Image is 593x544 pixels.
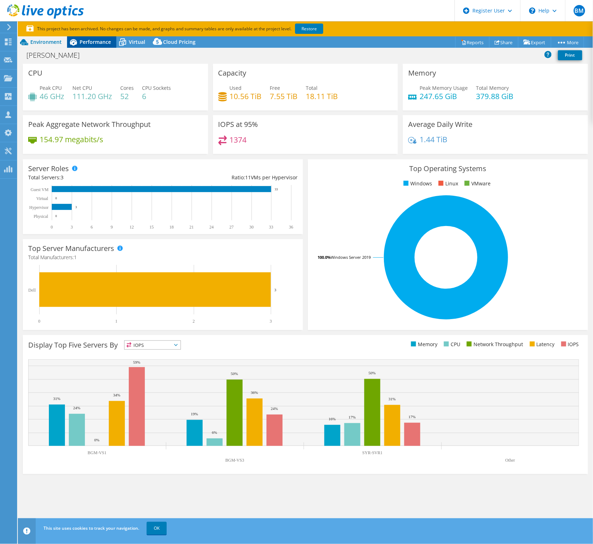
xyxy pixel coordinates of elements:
text: 0 [51,225,53,230]
h4: 7.55 TiB [270,92,298,100]
text: 1 [115,319,117,324]
li: Windows [402,180,432,188]
span: BM [574,5,585,16]
li: VMware [463,180,491,188]
text: SYR-SVR1 [363,450,383,455]
h1: [PERSON_NAME] [23,51,91,59]
text: Virtual [36,196,49,201]
text: 2 [193,319,195,324]
h4: 52 [120,92,134,100]
a: Print [558,50,582,60]
span: Peak CPU [40,84,62,91]
li: IOPS [559,340,579,348]
text: 31% [389,397,396,401]
text: 3 [75,205,77,209]
li: CPU [442,340,460,348]
text: 31% [53,396,60,401]
text: 3 [71,225,73,230]
span: 11 [245,174,251,181]
h4: 6 [142,92,171,100]
text: BGM-VS3 [225,458,244,463]
text: 18 [169,225,174,230]
text: 15 [149,225,154,230]
text: 21 [189,225,194,230]
text: Hypervisor [29,205,49,210]
text: Other [505,458,515,463]
text: 36 [289,225,293,230]
span: Peak Memory Usage [420,84,468,91]
h4: 1.44 TiB [420,135,447,143]
p: This project has been archived. No changes can be made, and graphs and summary tables are only av... [26,25,376,33]
li: Memory [409,340,437,348]
text: 50% [369,371,376,375]
span: Total [306,84,318,91]
text: 3 [270,319,272,324]
text: Physical [34,214,48,219]
span: Performance [80,39,111,45]
h4: 111.20 GHz [72,92,112,100]
text: 0% [94,438,100,442]
span: Cloud Pricing [163,39,196,45]
text: 24% [73,406,80,410]
text: 30 [249,225,254,230]
h3: Capacity [218,69,247,77]
a: Export [518,37,551,48]
a: Reports [455,37,490,48]
h4: 18.11 TiB [306,92,338,100]
div: Total Servers: [28,174,163,181]
text: 59% [133,360,140,364]
span: 1 [74,254,77,261]
a: Share [489,37,518,48]
text: 33 [275,188,278,191]
span: Total Memory [476,84,509,91]
h3: Server Roles [28,165,69,173]
text: 36% [251,390,258,395]
text: 17% [349,415,356,419]
text: 33 [269,225,273,230]
text: 9 [111,225,113,230]
text: 0 [55,214,57,218]
li: Linux [437,180,458,188]
text: 17% [409,415,416,419]
h4: 154.97 megabits/s [40,135,103,143]
svg: \n [529,7,536,14]
h4: 1374 [230,136,247,144]
h3: Memory [408,69,436,77]
li: Network Throughput [465,340,523,348]
text: BGM-VS1 [88,450,107,455]
text: 16% [329,417,336,421]
span: This site uses cookies to track your navigation. [44,525,139,531]
text: 0 [38,319,40,324]
text: Dell [28,288,36,293]
text: 0 [55,196,57,200]
h3: Top Server Manufacturers [28,245,114,252]
a: More [551,37,584,48]
a: Restore [295,24,323,34]
text: 50% [231,371,238,376]
text: 24 [209,225,214,230]
text: 3 [274,288,277,292]
h4: 247.65 GiB [420,92,468,100]
span: 3 [61,174,64,181]
h4: 10.56 TiB [230,92,262,100]
text: Guest VM [31,187,49,192]
h4: 46 GHz [40,92,64,100]
h4: Total Manufacturers: [28,253,298,261]
text: 12 [130,225,134,230]
h3: CPU [28,69,42,77]
text: 6 [91,225,93,230]
h3: Average Daily Write [408,120,472,128]
li: Latency [528,340,555,348]
span: CPU Sockets [142,84,171,91]
text: 19% [191,412,198,416]
span: Net CPU [72,84,92,91]
span: Free [270,84,280,91]
a: OK [147,522,167,535]
span: IOPS [125,341,181,349]
span: Virtual [129,39,145,45]
span: Environment [30,39,62,45]
h3: IOPS at 95% [218,120,258,128]
span: Cores [120,84,134,91]
span: Used [230,84,242,91]
h4: 379.88 GiB [476,92,513,100]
